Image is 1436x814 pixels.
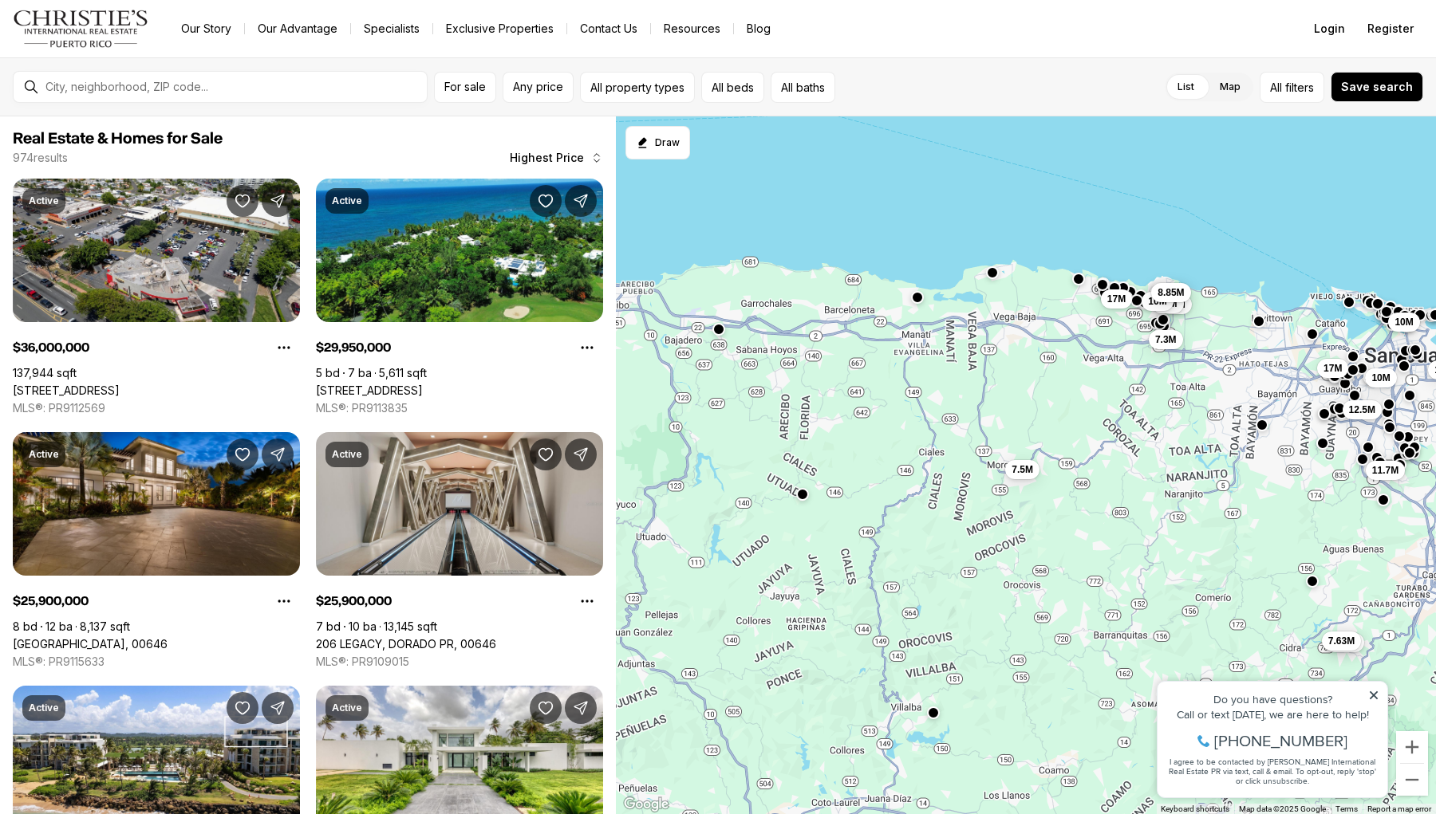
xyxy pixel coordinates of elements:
button: Zoom out [1396,764,1428,796]
button: 12.5M [1343,400,1382,419]
span: [PHONE_NUMBER] [65,75,199,91]
button: 10M [1142,292,1173,311]
button: Save Property: 206 LEGACY [530,438,562,470]
a: Report a map error [1367,804,1431,813]
span: 10M [1158,297,1177,310]
button: 7.63M [1322,631,1361,651]
span: 17M [1107,293,1126,305]
span: 10M [1371,372,1390,384]
button: Share Property [565,692,597,724]
span: 17M [1324,362,1342,375]
button: Property options [268,332,300,364]
button: For sale [434,72,496,103]
span: Login [1314,22,1345,35]
button: 17M [1101,289,1132,309]
span: For sale [444,81,486,93]
label: Map [1207,73,1253,101]
button: Save Property: 4141 WEST POINT RESIDENCES BUILDING 1 #4141 [227,692,258,724]
button: 11.7M [1366,461,1405,480]
button: Property options [268,585,300,617]
span: 7.3M [1155,333,1177,346]
label: List [1165,73,1207,101]
button: Share Property [262,438,294,470]
span: 36M [1166,298,1185,311]
a: Blog [734,18,783,40]
button: Highest Price [500,142,613,174]
button: All property types [580,72,695,103]
button: All baths [771,72,835,103]
span: Real Estate & Homes for Sale [13,131,223,147]
div: Do you have questions? [17,36,231,47]
span: I agree to be contacted by [PERSON_NAME] International Real Estate PR via text, call & email. To ... [20,98,227,128]
button: 7.3M [1149,330,1183,349]
span: 7.5M [1012,463,1033,476]
p: Active [29,195,59,207]
span: 7.63M [1328,635,1355,647]
p: Active [332,448,362,461]
button: Property options [571,332,603,364]
a: Exclusive Properties [433,18,566,40]
p: Active [29,702,59,714]
button: 7.5M [1005,460,1040,479]
button: Share Property [565,438,597,470]
button: 10M [1365,368,1396,387]
button: Register [1358,13,1423,45]
span: filters [1285,79,1314,96]
button: Any price [503,72,574,103]
img: logo [13,10,149,48]
button: Start drawing [625,126,690,159]
span: Any price [513,81,563,93]
button: 8.85M [1151,283,1190,302]
button: Share Property [262,692,294,724]
button: Property options [571,585,603,617]
a: 693- KM.8 AVE, DORADO PR, 00646 [13,383,120,398]
p: Active [332,702,362,714]
span: 11.7M [1372,464,1399,477]
span: 10M [1148,295,1166,308]
span: Map data ©2025 Google [1239,804,1326,813]
a: Our Story [168,18,244,40]
span: Highest Price [510,151,584,164]
span: 8.85M [1158,286,1184,299]
button: Save search [1331,72,1423,102]
span: Register [1367,22,1414,35]
span: 10M [1395,316,1413,328]
span: All [1270,79,1282,96]
button: Contact Us [567,18,650,40]
button: Login [1304,13,1355,45]
button: 10M [1388,313,1419,332]
a: 206 LEGACY, DORADO PR, 00646 [316,637,496,651]
button: 17M [1317,359,1348,378]
button: All beds [701,72,764,103]
span: Save search [1341,81,1413,93]
span: 12.5M [1349,403,1375,416]
button: Save Property: 200 DORADO BEACH DR #3 [530,185,562,217]
a: Specialists [351,18,432,40]
button: Share Property [565,185,597,217]
p: Active [332,195,362,207]
button: Save Property: 1 DORADO BEACH ESTATES [530,692,562,724]
p: 974 results [13,151,68,164]
button: Save Property: 693- KM.8 AVE [227,185,258,217]
a: Resources [651,18,733,40]
p: Active [29,448,59,461]
button: Save Property: 323 DORADO BEACH EAST [227,438,258,470]
button: Share Property [262,185,294,217]
a: 200 DORADO BEACH DR #3, DORADO PR, 00646 [316,383,423,398]
button: Zoom in [1396,731,1428,763]
a: 323 DORADO BEACH EAST, DORADO PR, 00646 [13,637,168,651]
button: Allfilters [1260,72,1324,103]
a: Our Advantage [245,18,350,40]
a: Terms (opens in new tab) [1335,804,1358,813]
div: Call or text [DATE], we are here to help! [17,51,231,62]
